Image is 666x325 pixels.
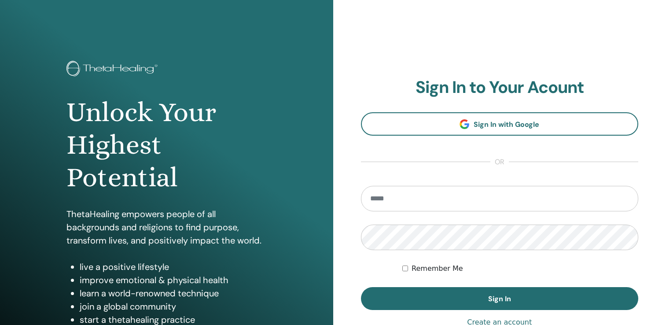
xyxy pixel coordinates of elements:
[66,207,266,247] p: ThetaHealing empowers people of all backgrounds and religions to find purpose, transform lives, a...
[361,78,639,98] h2: Sign In to Your Acount
[80,300,266,313] li: join a global community
[66,96,266,194] h1: Unlock Your Highest Potential
[361,287,639,310] button: Sign In
[490,157,509,167] span: or
[80,287,266,300] li: learn a world-renowned technique
[488,294,511,303] span: Sign In
[80,260,266,273] li: live a positive lifestyle
[402,263,638,274] div: Keep me authenticated indefinitely or until I manually logout
[474,120,539,129] span: Sign In with Google
[361,112,639,136] a: Sign In with Google
[80,273,266,287] li: improve emotional & physical health
[412,263,463,274] label: Remember Me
